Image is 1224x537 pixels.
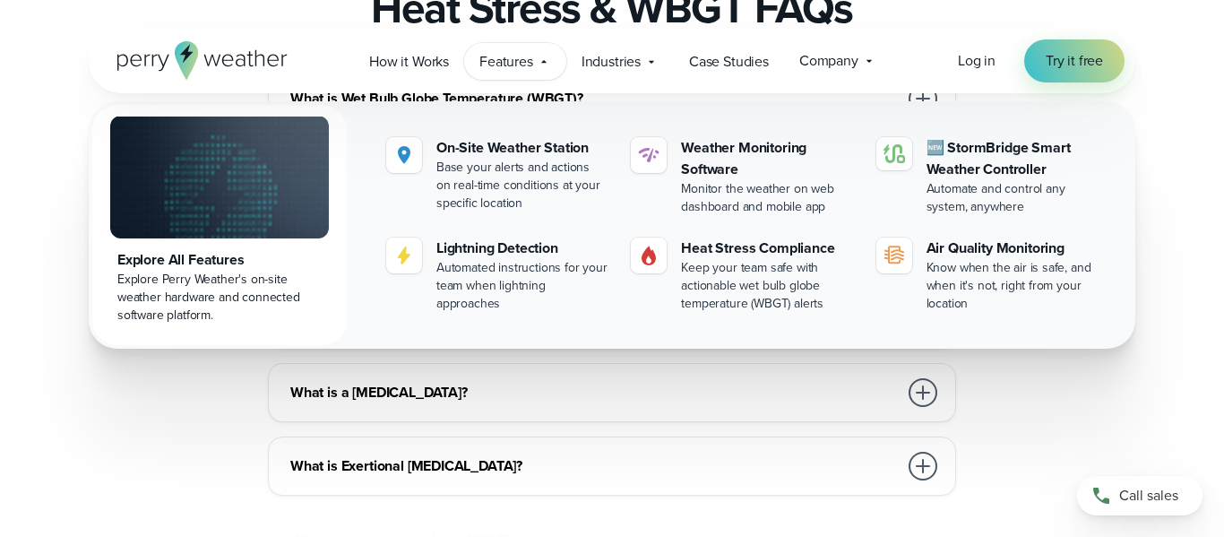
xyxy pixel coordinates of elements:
[436,238,609,259] div: Lightning Detection
[927,180,1099,216] div: Automate and control any system, anywhere
[117,249,322,271] div: Explore All Features
[884,245,905,266] img: aqi-icon.svg
[379,130,616,220] a: On-Site Weather Station Base your alerts and actions on real-time conditions at your specific loc...
[436,137,609,159] div: On-Site Weather Station
[869,230,1107,320] a: Air Quality Monitoring Know when the air is safe, and when it's not, right from your location
[436,259,609,313] div: Automated instructions for your team when lightning approaches
[927,238,1099,259] div: Air Quality Monitoring
[354,43,464,80] a: How it Works
[927,259,1099,313] div: Know when the air is safe, and when it's not, right from your location
[290,88,898,109] h3: What is Wet Bulb Globe Temperature (WBGT)?
[1046,50,1103,72] span: Try it free
[624,130,861,223] a: Weather Monitoring Software Monitor the weather on web dashboard and mobile app
[1119,485,1178,507] span: Call sales
[681,180,854,216] div: Monitor the weather on web dashboard and mobile app
[681,259,854,313] div: Keep your team safe with actionable wet bulb globe temperature (WBGT) alerts
[479,51,533,73] span: Features
[436,159,609,212] div: Base your alerts and actions on real-time conditions at your specific location
[927,137,1099,180] div: 🆕 StormBridge Smart Weather Controller
[582,51,641,73] span: Industries
[92,105,347,345] a: Explore All Features Explore Perry Weather's on-site weather hardware and connected software plat...
[674,43,784,80] a: Case Studies
[869,130,1107,223] a: 🆕 StormBridge Smart Weather Controller Automate and control any system, anywhere
[379,230,616,320] a: Lightning Detection Automated instructions for your team when lightning approaches
[117,271,322,325] div: Explore Perry Weather's on-site weather hardware and connected software platform.
[884,144,905,163] img: stormbridge-icon-V6.svg
[290,382,898,403] h3: What is a [MEDICAL_DATA]?
[1024,39,1125,82] a: Try it free
[638,144,659,166] img: software-icon.svg
[958,50,996,72] a: Log in
[689,51,769,73] span: Case Studies
[369,51,449,73] span: How it Works
[393,144,415,166] img: Location.svg
[958,50,996,71] span: Log in
[393,245,415,266] img: lightning-icon.svg
[290,455,898,477] h3: What is Exertional [MEDICAL_DATA]?
[638,245,659,266] img: Gas.svg
[799,50,858,72] span: Company
[1077,476,1202,515] a: Call sales
[681,137,854,180] div: Weather Monitoring Software
[624,230,861,320] a: Heat Stress Compliance Keep your team safe with actionable wet bulb globe temperature (WBGT) alerts
[681,238,854,259] div: Heat Stress Compliance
